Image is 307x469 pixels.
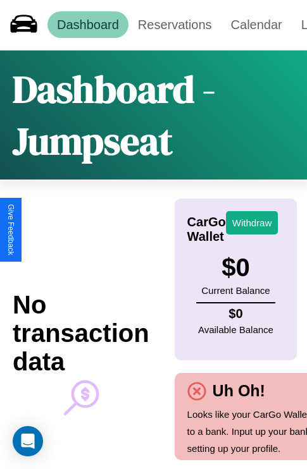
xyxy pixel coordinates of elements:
[226,211,279,234] button: Withdraw
[198,307,273,321] h4: $ 0
[206,382,272,400] h4: Uh Oh!
[13,426,43,456] div: Open Intercom Messenger
[47,11,128,38] a: Dashboard
[128,11,222,38] a: Reservations
[13,63,294,167] h1: Dashboard - Jumpseat
[201,253,270,282] h3: $ 0
[13,291,149,376] h2: No transaction data
[222,11,292,38] a: Calendar
[201,282,270,299] p: Current Balance
[6,204,15,255] div: Give Feedback
[187,215,226,244] h4: CarGo Wallet
[198,321,273,338] p: Available Balance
